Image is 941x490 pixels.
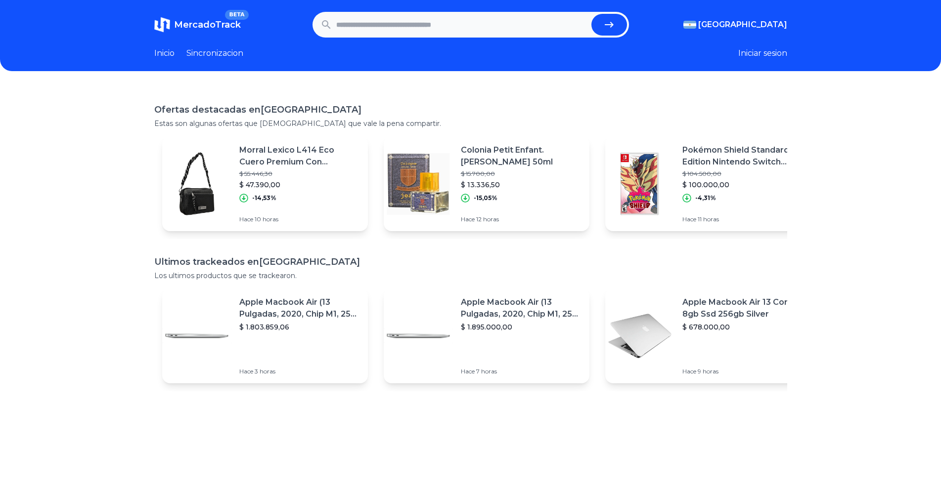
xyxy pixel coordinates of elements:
[698,19,787,31] span: [GEOGRAPHIC_DATA]
[461,215,582,223] p: Hace 12 horas
[186,47,243,59] a: Sincronizacion
[239,215,360,223] p: Hace 10 horas
[239,170,360,178] p: $ 55.446,30
[461,170,582,178] p: $ 15.700,00
[384,288,589,383] a: Featured imageApple Macbook Air (13 Pulgadas, 2020, Chip M1, 256 Gb De Ssd, 8 Gb De Ram) - Plata$...
[154,255,787,269] h1: Ultimos trackeados en [GEOGRAPHIC_DATA]
[738,47,787,59] button: Iniciar sesion
[239,296,360,320] p: Apple Macbook Air (13 Pulgadas, 2020, Chip M1, 256 Gb De Ssd, 8 Gb De Ram) - Plata
[682,180,803,190] p: $ 100.000,00
[239,144,360,168] p: Morral Lexico L414 Eco Cuero Premium Con [PERSON_NAME]
[682,296,803,320] p: Apple Macbook Air 13 Core I5 8gb Ssd 256gb Silver
[461,144,582,168] p: Colonia Petit Enfant. [PERSON_NAME] 50ml
[384,149,453,218] img: Featured image
[474,194,497,202] p: -15,05%
[154,271,787,281] p: Los ultimos productos que se trackearon.
[239,322,360,332] p: $ 1.803.859,06
[683,21,696,29] img: Argentina
[162,288,368,383] a: Featured imageApple Macbook Air (13 Pulgadas, 2020, Chip M1, 256 Gb De Ssd, 8 Gb De Ram) - Plata$...
[605,149,674,218] img: Featured image
[154,119,787,128] p: Estas son algunas ofertas que [DEMOGRAPHIC_DATA] que vale la pena compartir.
[682,215,803,223] p: Hace 11 horas
[239,367,360,375] p: Hace 3 horas
[682,367,803,375] p: Hace 9 horas
[605,136,811,231] a: Featured imagePokémon Shield Standard Edition Nintendo Switch Físico$ 104.500,00$ 100.000,00-4,31...
[695,194,716,202] p: -4,31%
[154,17,170,33] img: MercadoTrack
[605,301,674,370] img: Featured image
[461,367,582,375] p: Hace 7 horas
[162,136,368,231] a: Featured imageMorral Lexico L414 Eco Cuero Premium Con [PERSON_NAME]$ 55.446,30$ 47.390,00-14,53%...
[682,144,803,168] p: Pokémon Shield Standard Edition Nintendo Switch Físico
[461,180,582,190] p: $ 13.336,50
[605,288,811,383] a: Featured imageApple Macbook Air 13 Core I5 8gb Ssd 256gb Silver$ 678.000,00Hace 9 horas
[384,136,589,231] a: Featured imageColonia Petit Enfant. [PERSON_NAME] 50ml$ 15.700,00$ 13.336,50-15,05%Hace 12 horas
[252,194,276,202] p: -14,53%
[461,296,582,320] p: Apple Macbook Air (13 Pulgadas, 2020, Chip M1, 256 Gb De Ssd, 8 Gb De Ram) - Plata
[682,170,803,178] p: $ 104.500,00
[154,103,787,117] h1: Ofertas destacadas en [GEOGRAPHIC_DATA]
[683,19,787,31] button: [GEOGRAPHIC_DATA]
[461,322,582,332] p: $ 1.895.000,00
[162,301,231,370] img: Featured image
[384,301,453,370] img: Featured image
[682,322,803,332] p: $ 678.000,00
[239,180,360,190] p: $ 47.390,00
[225,10,248,20] span: BETA
[154,47,175,59] a: Inicio
[154,17,241,33] a: MercadoTrackBETA
[162,149,231,218] img: Featured image
[174,19,241,30] span: MercadoTrack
